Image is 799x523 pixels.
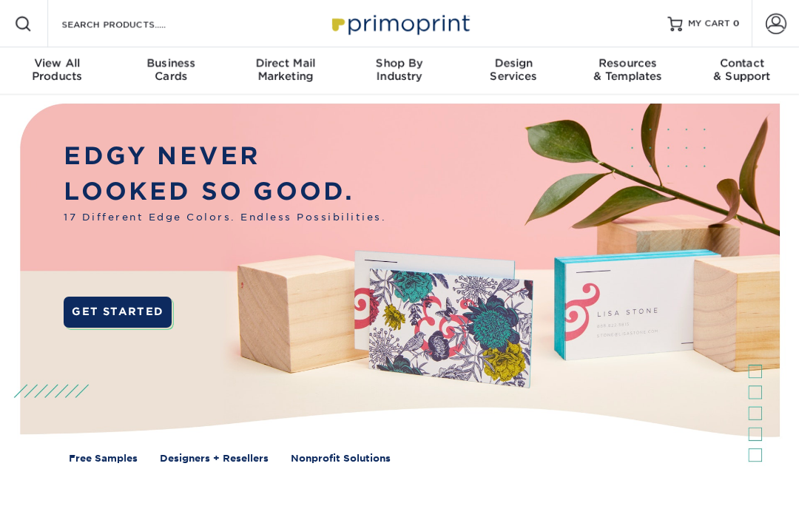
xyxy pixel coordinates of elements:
[64,174,386,210] p: LOOKED SO GOOD.
[64,138,386,175] p: EDGY NEVER
[229,47,343,95] a: Direct MailMarketing
[456,56,570,70] span: Design
[229,56,343,83] div: Marketing
[456,56,570,83] div: Services
[685,56,799,83] div: & Support
[114,47,228,95] a: BusinessCards
[160,451,269,465] a: Designers + Resellers
[685,47,799,95] a: Contact& Support
[326,7,473,39] img: Primoprint
[229,56,343,70] span: Direct Mail
[343,47,456,95] a: Shop ByIndustry
[570,47,684,95] a: Resources& Templates
[60,15,204,33] input: SEARCH PRODUCTS.....
[733,18,740,29] span: 0
[64,297,172,328] a: GET STARTED
[69,451,138,465] a: Free Samples
[570,56,684,70] span: Resources
[570,56,684,83] div: & Templates
[456,47,570,95] a: DesignServices
[114,56,228,83] div: Cards
[291,451,391,465] a: Nonprofit Solutions
[114,56,228,70] span: Business
[343,56,456,70] span: Shop By
[343,56,456,83] div: Industry
[64,210,386,224] span: 17 Different Edge Colors. Endless Possibilities.
[685,56,799,70] span: Contact
[688,18,730,30] span: MY CART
